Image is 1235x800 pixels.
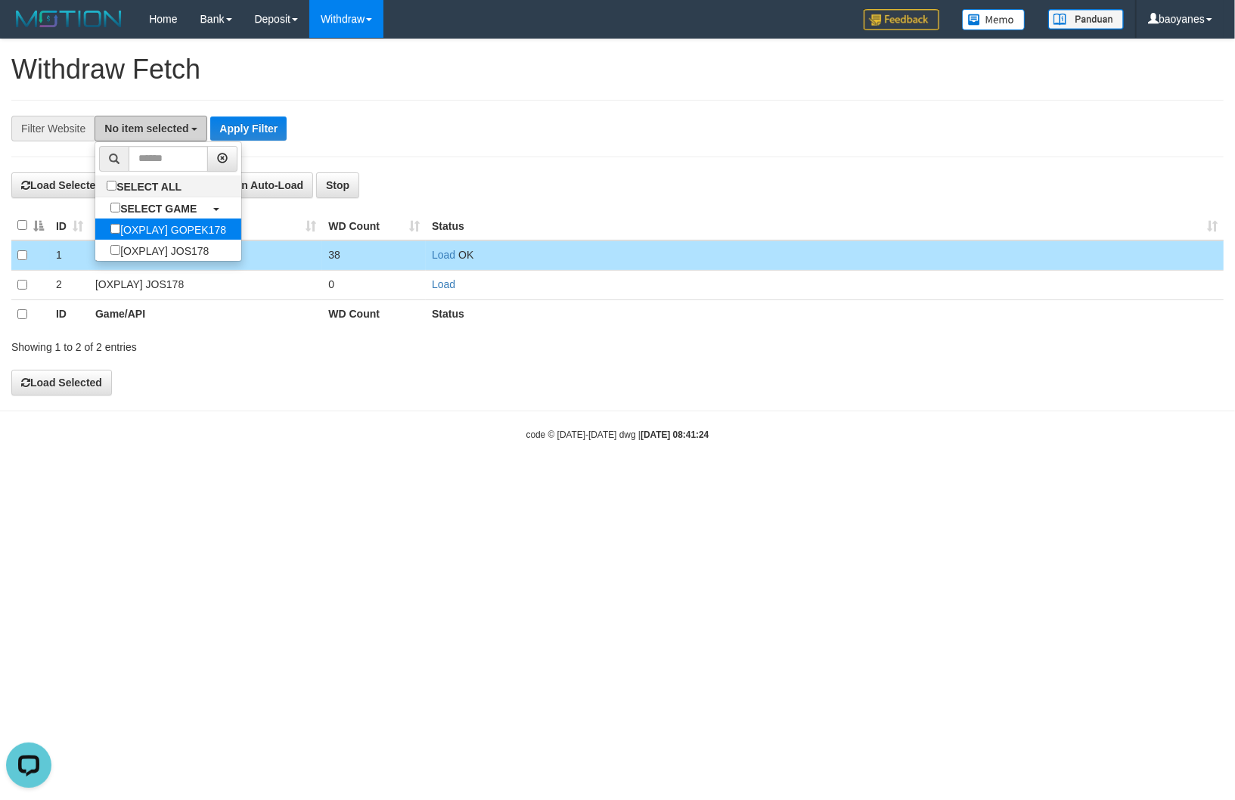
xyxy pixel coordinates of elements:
th: WD Count: activate to sort column ascending [322,211,426,240]
th: WD Count [322,299,426,328]
label: SELECT ALL [95,175,197,197]
span: 0 [328,278,334,290]
th: ID: activate to sort column ascending [50,211,89,240]
label: [OXPLAY] JOS178 [95,240,224,261]
th: ID [50,299,89,328]
img: Feedback.jpg [864,9,939,30]
th: Status: activate to sort column ascending [426,211,1224,240]
input: [OXPLAY] JOS178 [110,245,120,255]
button: Apply Filter [210,116,287,141]
span: 38 [328,249,340,261]
td: 1 [50,240,89,270]
button: Load Selected [11,370,112,395]
input: SELECT GAME [110,203,120,212]
input: SELECT ALL [107,181,116,191]
th: Game/API: activate to sort column ascending [89,211,322,240]
span: No item selected [104,122,188,135]
th: Game/API [89,299,322,328]
div: Filter Website [11,116,95,141]
small: code © [DATE]-[DATE] dwg | [526,429,709,440]
a: Load [432,249,455,261]
img: panduan.png [1048,9,1124,29]
div: Showing 1 to 2 of 2 entries [11,333,503,355]
strong: [DATE] 08:41:24 [641,429,709,440]
img: MOTION_logo.png [11,8,126,30]
th: Status [426,299,1224,328]
input: [OXPLAY] GOPEK178 [110,224,120,234]
a: Load [432,278,455,290]
button: No item selected [95,116,207,141]
button: Load Selected [11,172,112,198]
h1: Withdraw Fetch [11,54,1224,85]
b: SELECT GAME [120,203,197,215]
a: SELECT GAME [95,197,241,219]
td: [OXPLAY] JOS178 [89,270,322,299]
td: 2 [50,270,89,299]
button: Stop [316,172,359,198]
label: [OXPLAY] GOPEK178 [95,219,241,240]
button: Open LiveChat chat widget [6,6,51,51]
button: Run Auto-Load [209,172,314,198]
img: Button%20Memo.svg [962,9,1026,30]
td: [OXPLAY] GOPEK178 [89,240,322,270]
span: OK [458,249,473,261]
